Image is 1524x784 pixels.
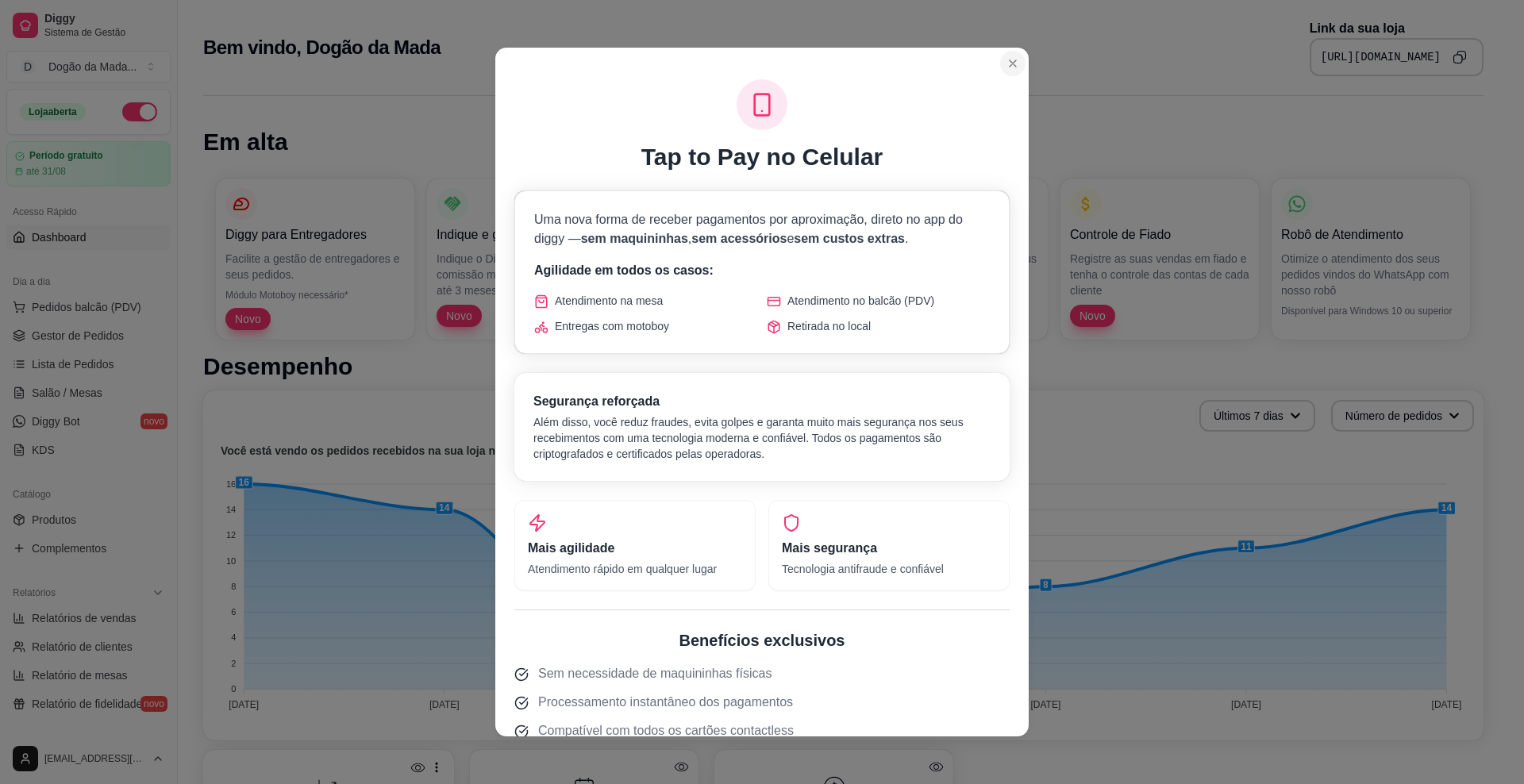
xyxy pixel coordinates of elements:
span: Entregas com motoboy [555,318,669,334]
p: Agilidade em todos os casos: [534,261,990,280]
h3: Mais agilidade [528,539,742,558]
h3: Segurança reforçada [533,392,991,411]
span: Atendimento na mesa [555,293,663,309]
span: sem maquininhas [581,232,688,245]
span: Retirada no local [787,318,871,334]
span: sem acessórios [691,232,787,245]
p: Uma nova forma de receber pagamentos por aproximação, direto no app do diggy — , e . [534,210,990,248]
button: Close [1000,51,1026,76]
span: Compatível com todos os cartões contactless [538,721,794,740]
span: sem custos extras [794,232,905,245]
p: Além disso, você reduz fraudes, evita golpes e garanta muito mais segurança nos seus recebimentos... [533,414,991,462]
h1: Tap to Pay no Celular [641,143,883,171]
span: Sem necessidade de maquininhas físicas [538,664,772,683]
h2: Benefícios exclusivos [514,629,1010,651]
span: Processamento instantâneo dos pagamentos [538,693,793,712]
p: Atendimento rápido em qualquer lugar [528,561,742,577]
p: Tecnologia antifraude e confiável [782,561,996,577]
span: Atendimento no balcão (PDV) [787,293,934,309]
h3: Mais segurança [782,539,996,558]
